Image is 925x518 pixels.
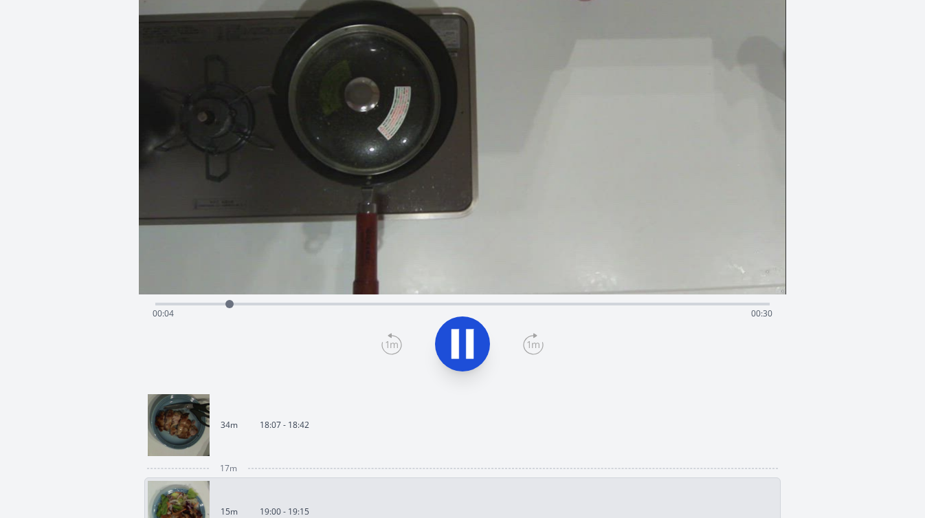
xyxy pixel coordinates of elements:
[260,506,309,517] p: 19:00 - 19:15
[260,420,309,431] p: 18:07 - 18:42
[751,307,772,319] span: 00:30
[221,420,238,431] p: 34m
[221,506,238,517] p: 15m
[148,394,210,456] img: 250824090820_thumb.jpeg
[220,463,237,474] span: 17m
[153,307,174,319] span: 00:04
